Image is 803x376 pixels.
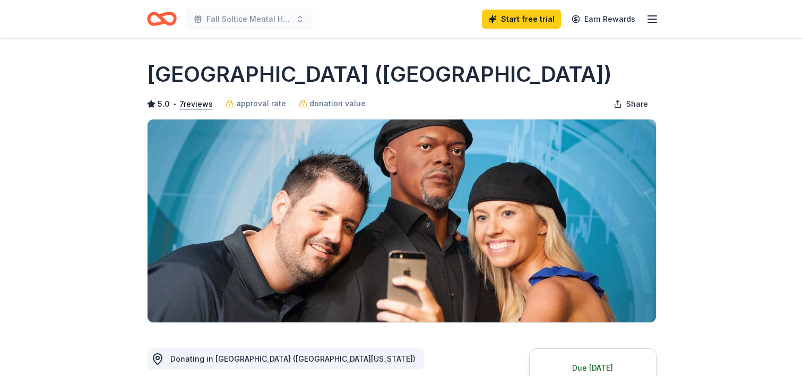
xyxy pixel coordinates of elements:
a: Start free trial [482,10,561,29]
button: Fall Soltice Mental Health Summit [185,8,313,30]
button: 7reviews [179,98,213,110]
span: approval rate [236,97,286,110]
span: 5.0 [158,98,170,110]
a: Home [147,6,177,31]
a: approval rate [226,97,286,110]
img: Image for Hollywood Wax Museum (Hollywood) [148,119,656,322]
a: donation value [299,97,366,110]
button: Share [605,93,657,115]
a: Earn Rewards [565,10,642,29]
span: Share [626,98,648,110]
span: Donating in [GEOGRAPHIC_DATA] ([GEOGRAPHIC_DATA][US_STATE]) [170,354,416,363]
span: donation value [309,97,366,110]
span: • [172,100,176,108]
div: Due [DATE] [542,362,643,374]
span: Fall Soltice Mental Health Summit [206,13,291,25]
h1: [GEOGRAPHIC_DATA] ([GEOGRAPHIC_DATA]) [147,59,612,89]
